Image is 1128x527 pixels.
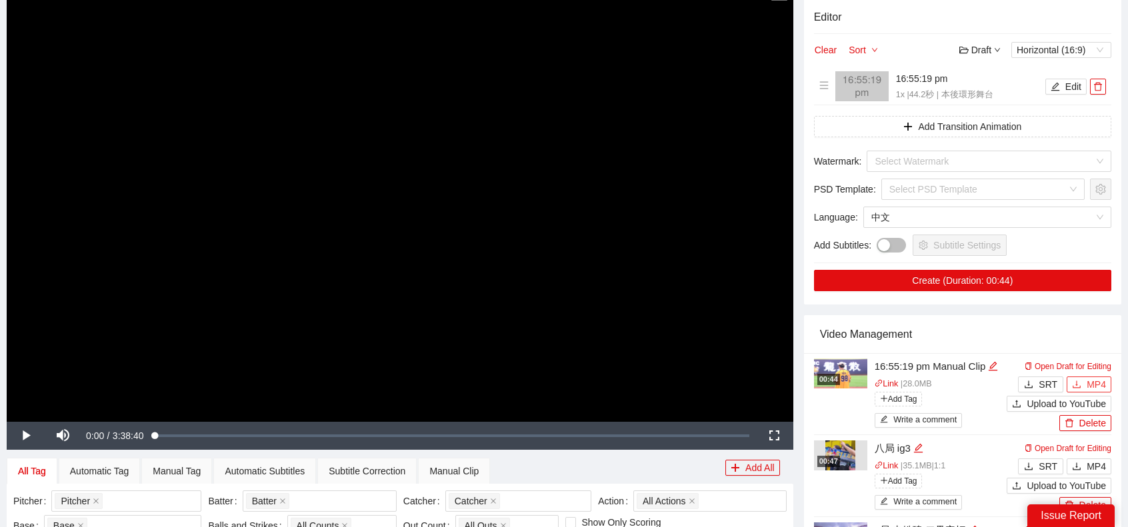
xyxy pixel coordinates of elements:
[814,116,1111,137] button: plusAdd Transition Animation
[18,464,46,478] div: All Tag
[1027,478,1106,493] span: Upload to YouTube
[880,476,888,484] span: plus
[1039,459,1057,474] span: SRT
[913,235,1007,256] button: settingSubtitle Settings
[814,358,867,388] img: 37135211-3bf4-4759-abf5-7f27f5a5ef7e.jpg
[913,443,923,453] span: edit
[1090,79,1106,95] button: delete
[1025,362,1111,371] a: Open Draft for Editing
[756,422,793,450] button: Fullscreen
[1065,418,1074,429] span: delete
[1090,179,1111,200] button: setting
[1091,82,1105,91] span: delete
[835,71,889,101] img: 160x90.png
[598,490,633,512] label: Action
[1087,377,1106,392] span: MP4
[875,474,923,488] span: Add Tag
[1045,79,1087,95] button: editEdit
[875,378,1007,391] p: | 28.0 MB
[1018,458,1063,474] button: downloadSRT
[113,430,144,441] span: 3:38:40
[1072,462,1081,472] span: download
[329,464,405,478] div: Subtitle Correction
[814,154,862,169] span: Watermark :
[1027,396,1106,411] span: Upload to YouTube
[725,460,780,476] button: plusAdd All
[1051,82,1060,93] span: edit
[455,494,487,508] span: Catcher
[1059,497,1111,513] button: deleteDelete
[871,47,878,55] span: down
[643,494,686,508] span: All Actions
[959,45,969,55] span: folder-open
[731,463,740,474] span: plus
[86,430,104,441] span: 0:00
[875,358,1007,374] div: 16:55:19 pm Manual Clip
[875,440,1007,456] div: 八局 ig3
[403,490,445,512] label: Catcher
[880,415,889,425] span: edit
[814,210,858,225] span: Language :
[959,43,1001,57] div: Draft
[429,464,479,478] div: Manual Clip
[13,490,51,512] label: Pitcher
[875,460,1007,473] p: | 35.1 MB | 1:1
[490,498,497,504] span: close
[1027,504,1115,527] div: Issue Report
[814,42,837,58] button: Clear
[279,498,286,504] span: close
[875,413,963,428] button: editWrite a comment
[814,9,1111,25] h4: Editor
[225,464,305,478] div: Automatic Subtitles
[61,494,90,508] span: Pitcher
[875,461,899,470] a: linkLink
[880,497,889,507] span: edit
[1007,478,1111,494] button: uploadUpload to YouTube
[880,394,888,402] span: plus
[817,456,840,467] div: 00:47
[988,358,998,374] div: Edit
[814,238,871,253] span: Add Subtitles :
[820,315,1105,353] div: Video Management
[208,490,242,512] label: Batter
[689,498,695,504] span: close
[1067,458,1111,474] button: downloadMP4
[155,434,749,437] div: Progress Bar
[1017,43,1106,57] span: Horizontal (16:9)
[875,495,963,510] button: editWrite a comment
[1007,396,1111,412] button: uploadUpload to YouTube
[153,464,201,478] div: Manual Tag
[875,392,923,406] span: Add Tag
[1072,380,1081,390] span: download
[896,71,1042,86] h4: 16:55:19 pm
[1024,462,1033,472] span: download
[1039,377,1057,392] span: SRT
[817,374,840,385] div: 00:44
[93,498,99,504] span: close
[70,464,129,478] div: Automatic Tag
[903,122,913,133] span: plus
[896,89,1042,102] p: 1x | 44.2 秒 | 本後環形舞台
[1025,444,1033,452] span: copy
[1024,380,1033,390] span: download
[1012,481,1021,492] span: upload
[875,379,899,388] a: linkLink
[1012,399,1021,410] span: upload
[1025,362,1033,370] span: copy
[1067,376,1111,392] button: downloadMP4
[913,440,923,456] div: Edit
[1087,459,1106,474] span: MP4
[875,379,883,388] span: link
[1065,500,1074,511] span: delete
[7,422,44,450] button: Play
[875,461,883,470] span: link
[252,494,277,508] span: Batter
[44,422,81,450] button: Mute
[1059,415,1111,431] button: deleteDelete
[988,361,998,371] span: edit
[1018,376,1063,392] button: downloadSRT
[825,440,855,470] img: 312a2e55-f79a-4e12-88de-97ade152c881.jpg
[994,47,1001,53] span: down
[871,207,1103,227] span: 中文
[848,42,879,58] button: Sortdown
